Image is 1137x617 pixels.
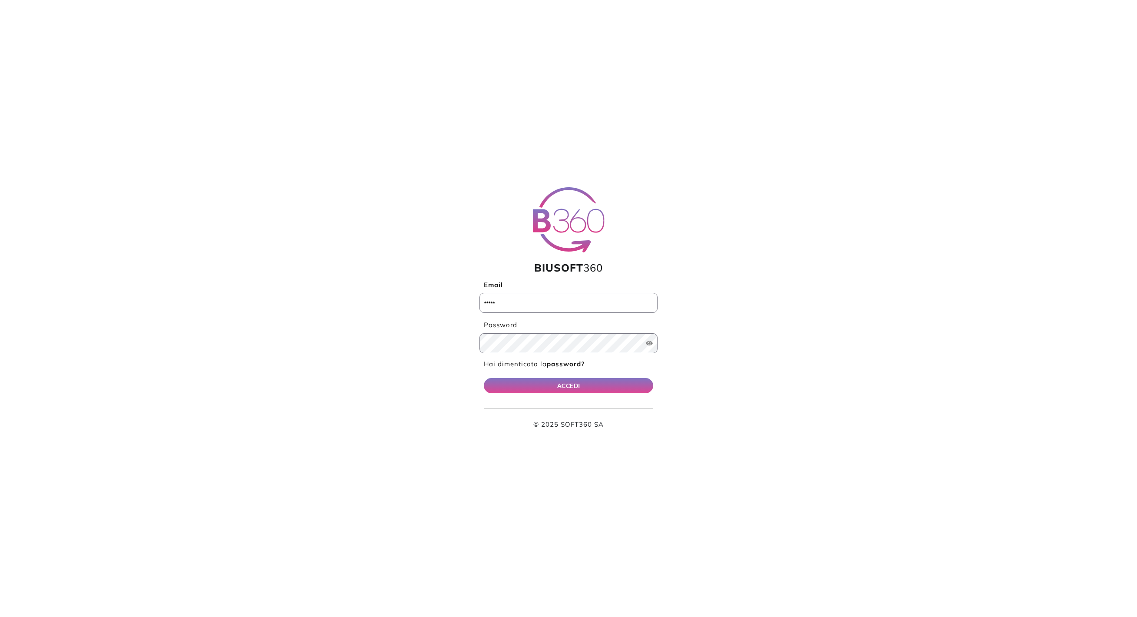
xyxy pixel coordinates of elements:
label: Password [479,320,658,330]
a: Hai dimenticato lapassword? [484,360,585,368]
b: Email [484,281,503,289]
h1: 360 [479,262,658,274]
p: © 2025 SOFT360 SA [484,420,653,430]
b: password? [547,360,585,368]
span: BIUSOFT [534,261,583,274]
button: ACCEDI [484,378,653,393]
